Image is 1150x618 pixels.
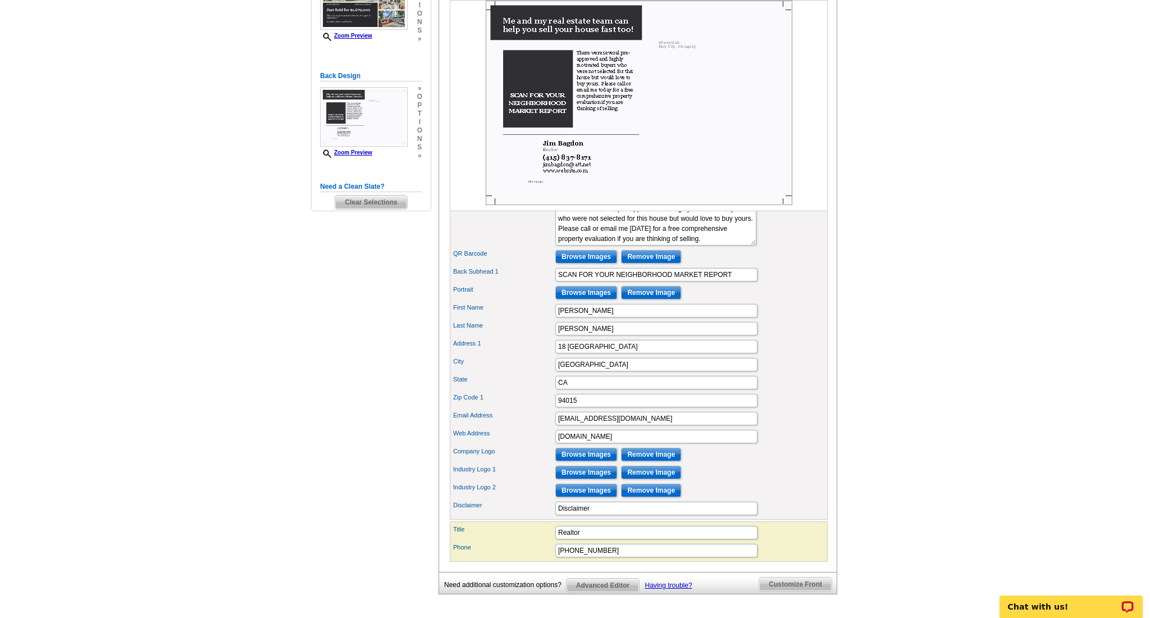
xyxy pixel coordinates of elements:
textarea: I’ve been in the business for 10+ years, and I know how to read the market. We’ll figure out when... [555,202,756,246]
label: Address 1 [453,339,554,348]
label: Portrait [453,285,554,294]
a: Advanced Editor [566,578,640,593]
label: Title [453,525,554,534]
span: i [417,1,422,10]
span: Advanced Editor [567,579,639,592]
span: o [417,93,422,101]
label: State [453,375,554,384]
input: Browse Images [555,448,617,461]
a: Having trouble? [645,581,692,589]
span: » [417,84,422,93]
label: Industry Logo 2 [453,483,554,492]
a: Zoom Preview [320,149,372,156]
label: Disclaimer [453,501,554,510]
a: Zoom Preview [320,33,372,39]
label: Last Name [453,321,554,330]
span: » [417,35,422,43]
label: First Name [453,303,554,312]
span: p [417,101,422,110]
h5: Back Design [320,71,422,81]
input: Browse Images [555,484,617,497]
input: Browse Images [555,286,617,299]
span: t [417,110,422,118]
input: Remove Image [621,286,681,299]
span: Customize Front [759,578,832,591]
label: Email Address [453,411,554,420]
label: City [453,357,554,366]
span: o [417,10,422,18]
span: i [417,118,422,126]
span: s [417,26,422,35]
label: Phone [453,543,554,552]
img: Z18882770_00001_2.jpg [320,87,408,147]
iframe: LiveChat chat widget [992,583,1150,618]
span: Clear Selections [335,196,407,209]
span: n [417,18,422,26]
label: Web Address [453,429,554,438]
input: Remove Image [621,250,681,263]
input: Remove Image [621,448,681,461]
span: » [417,152,422,160]
input: Browse Images [555,250,617,263]
input: Remove Image [621,484,681,497]
label: Zip Code 1 [453,393,554,402]
input: Remove Image [621,466,681,479]
label: Company Logo [453,447,554,456]
label: Back Subhead 1 [453,267,554,276]
span: s [417,143,422,152]
img: Z18882770_00001_2.jpg [486,1,792,205]
h5: Need a Clean Slate? [320,181,422,192]
label: Industry Logo 1 [453,465,554,474]
input: Browse Images [555,466,617,479]
label: QR Barcode [453,249,554,258]
span: n [417,135,422,143]
span: o [417,126,422,135]
div: Need additional customization options? [444,578,566,592]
